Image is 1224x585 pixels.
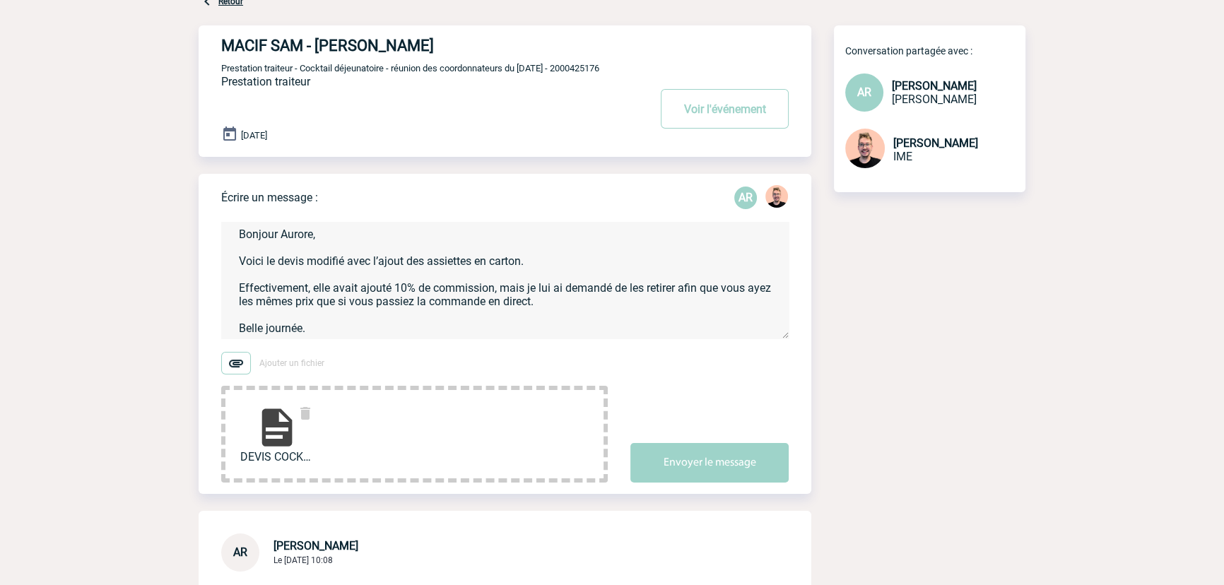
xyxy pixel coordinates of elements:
img: delete.svg [297,405,314,422]
span: [PERSON_NAME] [893,136,978,150]
div: Stefan MILADINOVIC [765,185,788,211]
p: Écrire un message : [221,191,318,204]
span: [PERSON_NAME] [892,79,977,93]
span: Prestation traiteur - Cocktail déjeunatoire - réunion des coordonnateurs du [DATE] - 2000425176 [221,63,599,73]
h4: MACIF SAM - [PERSON_NAME] [221,37,606,54]
span: AR [857,85,871,99]
img: file-document.svg [254,405,300,450]
span: Prestation traiteur [221,75,310,88]
span: Ajouter un fichier [259,358,324,368]
img: 129741-1.png [765,185,788,208]
button: Envoyer le message [630,443,789,483]
span: [DATE] [241,130,267,141]
span: IME [893,150,912,163]
span: Le [DATE] 10:08 [273,555,333,565]
p: Conversation partagée avec : [845,45,1025,57]
span: [PERSON_NAME] [273,539,358,552]
img: 129741-1.png [845,129,885,168]
button: Voir l'événement [661,89,789,129]
p: AR [734,187,757,209]
span: DEVIS COCKTAIL DU 09... [240,450,314,463]
span: AR [233,545,247,559]
span: [PERSON_NAME] [892,93,977,106]
div: Aurore ROSENPIK [734,187,757,209]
